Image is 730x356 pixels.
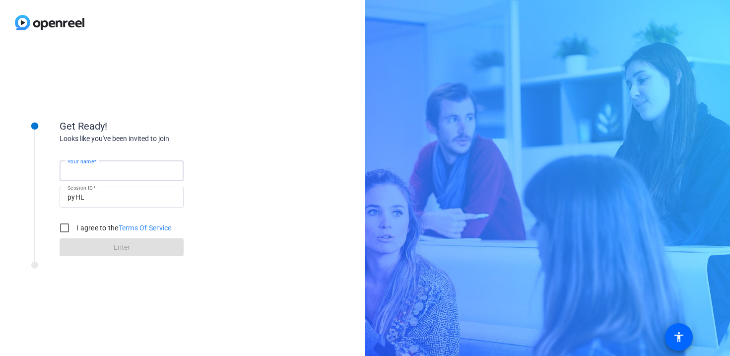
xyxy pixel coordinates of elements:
div: Looks like you've been invited to join [60,134,258,144]
mat-label: Your name [67,158,94,164]
mat-label: Session ID [67,185,93,191]
a: Terms Of Service [119,224,172,232]
label: I agree to the [74,223,172,233]
mat-icon: accessibility [673,331,685,343]
div: Get Ready! [60,119,258,134]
